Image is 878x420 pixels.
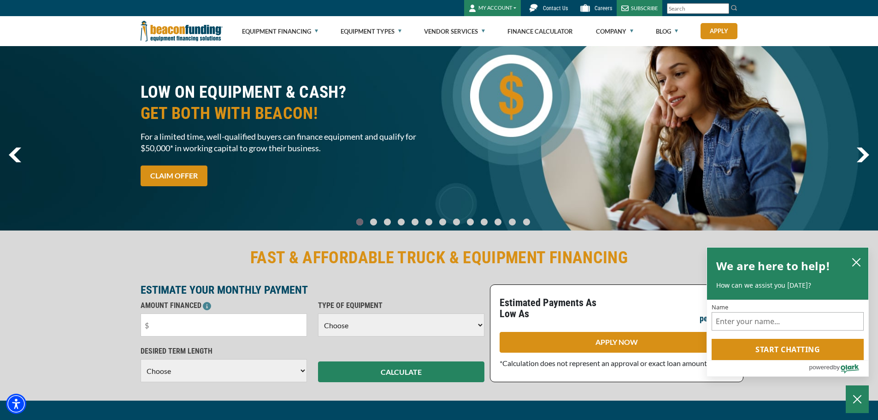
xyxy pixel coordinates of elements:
input: Name [712,312,864,331]
a: Company [596,17,633,46]
a: Go To Slide 1 [368,218,379,226]
a: Powered by Olark [809,361,868,376]
h2: LOW ON EQUIPMENT & CASH? [141,82,434,124]
a: Blog [656,17,678,46]
a: Equipment Financing [242,17,318,46]
a: CLAIM OFFER [141,166,207,186]
span: Contact Us [543,5,568,12]
a: Go To Slide 10 [492,218,504,226]
p: DESIRED TERM LENGTH [141,346,307,357]
a: previous [9,148,21,162]
a: Vendor Services [424,17,485,46]
a: Go To Slide 8 [465,218,476,226]
button: CALCULATE [318,361,484,382]
img: Search [731,4,738,12]
span: For a limited time, well-qualified buyers can finance equipment and qualify for $50,000* in worki... [141,131,434,154]
a: Go To Slide 9 [478,218,489,226]
a: next [856,148,869,162]
p: per month [700,313,734,324]
a: Go To Slide 0 [354,218,365,226]
h2: FAST & AFFORDABLE TRUCK & EQUIPMENT FINANCING [141,247,738,268]
span: powered [809,361,833,373]
a: Go To Slide 5 [423,218,434,226]
span: *Calculation does not represent an approval or exact loan amount. [500,359,708,367]
a: Go To Slide 11 [507,218,518,226]
p: TYPE OF EQUIPMENT [318,300,484,311]
label: Name [712,304,864,310]
span: by [833,361,840,373]
p: Estimated Payments As Low As [500,297,611,319]
p: How can we assist you [DATE]? [716,281,859,290]
p: ESTIMATE YOUR MONTHLY PAYMENT [141,284,484,296]
button: Start chatting [712,339,864,360]
input: Search [667,3,729,14]
a: Equipment Types [341,17,401,46]
a: Go To Slide 3 [395,218,407,226]
span: Careers [595,5,612,12]
a: APPLY NOW [500,332,734,353]
a: Go To Slide 7 [451,218,462,226]
span: GET BOTH WITH BEACON! [141,103,434,124]
a: Finance Calculator [507,17,573,46]
a: Go To Slide 12 [521,218,532,226]
img: Beacon Funding Corporation logo [141,16,223,46]
a: Clear search text [719,5,727,12]
a: Go To Slide 2 [382,218,393,226]
input: $ [141,314,307,337]
div: olark chatbox [707,247,869,377]
button: close chatbox [849,255,864,268]
a: Apply [701,23,737,39]
div: Accessibility Menu [6,394,26,414]
a: Go To Slide 4 [409,218,420,226]
p: AMOUNT FINANCED [141,300,307,311]
h2: We are here to help! [716,257,830,275]
a: Go To Slide 6 [437,218,448,226]
img: Left Navigator [9,148,21,162]
img: Right Navigator [856,148,869,162]
button: Close Chatbox [846,385,869,413]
